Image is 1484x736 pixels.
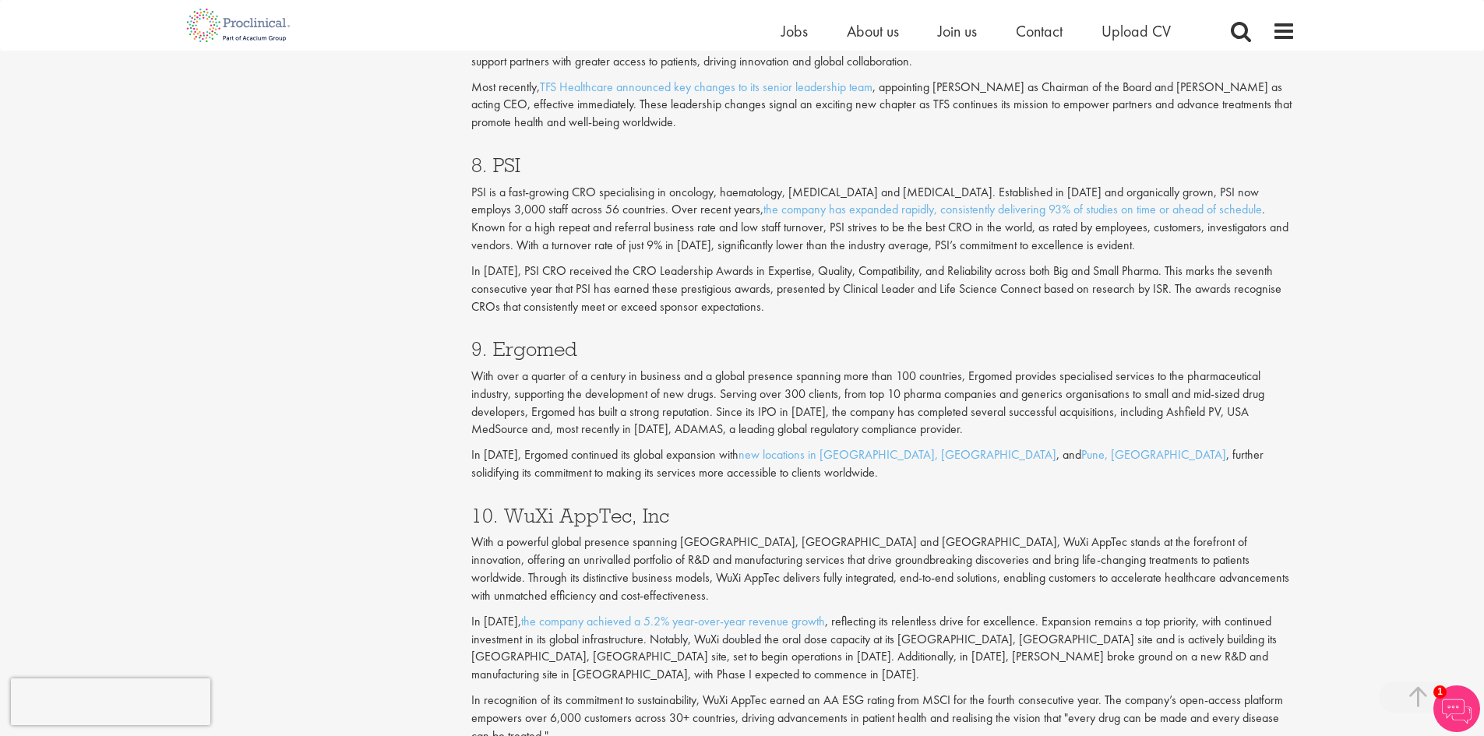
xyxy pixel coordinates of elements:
[471,155,1295,175] h3: 8. PSI
[1433,685,1447,699] span: 1
[471,446,1295,482] p: In [DATE], Ergomed continued its global expansion with , and , further solidifying its commitment...
[471,534,1295,604] p: With a powerful global presence spanning [GEOGRAPHIC_DATA], [GEOGRAPHIC_DATA] and [GEOGRAPHIC_DAT...
[471,339,1295,359] h3: 9. Ergomed
[471,613,1295,684] p: In [DATE], , reflecting its relentless drive for excellence. Expansion remains a top priority, wi...
[1081,446,1226,463] a: Pune, [GEOGRAPHIC_DATA]
[521,613,825,629] a: the company achieved a 5.2% year-over-year revenue growth
[11,678,210,725] iframe: reCAPTCHA
[938,21,977,41] a: Join us
[471,368,1295,438] p: With over a quarter of a century in business and a global presence spanning more than 100 countri...
[471,505,1295,526] h3: 10. WuXi AppTec, Inc
[471,79,1295,132] p: Most recently, , appointing [PERSON_NAME] as Chairman of the Board and [PERSON_NAME] as acting CE...
[763,201,1262,217] a: the company has expanded rapidly, consistently delivering 93% of studies on time or ahead of sche...
[1102,21,1171,41] a: Upload CV
[781,21,808,41] a: Jobs
[471,184,1295,255] p: PSI is a fast-growing CRO specialising in oncology, haematology, [MEDICAL_DATA] and [MEDICAL_DATA...
[1016,21,1063,41] a: Contact
[540,79,872,95] a: TFS Healthcare announced key changes to its senior leadership team
[1433,685,1480,732] img: Chatbot
[471,262,1295,316] p: In [DATE], PSI CRO received the CRO Leadership Awards in Expertise, Quality, Compatibility, and R...
[847,21,899,41] a: About us
[738,446,1056,463] a: new locations in [GEOGRAPHIC_DATA], [GEOGRAPHIC_DATA]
